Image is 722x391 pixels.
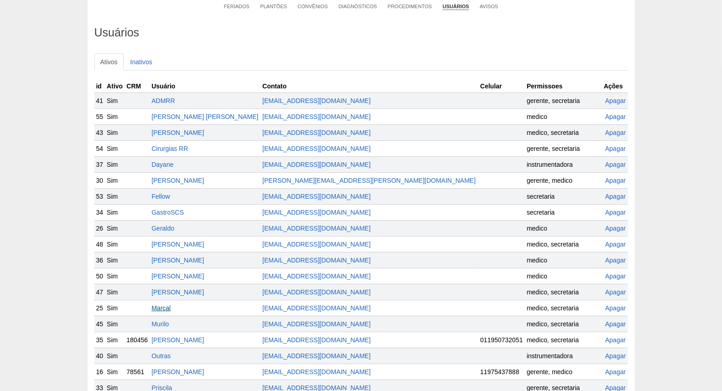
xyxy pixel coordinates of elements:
td: Sim [105,124,125,140]
td: medico, secretaria [525,124,602,140]
td: Sim [105,316,125,332]
td: 180456 [125,332,150,348]
a: [PERSON_NAME] [151,257,204,264]
a: [EMAIL_ADDRESS][DOMAIN_NAME] [262,161,370,168]
td: gerente, medico [525,364,602,380]
th: Contato [260,80,478,93]
a: Apagar [605,209,626,216]
td: medico [525,108,602,124]
td: Sim [105,108,125,124]
a: [EMAIL_ADDRESS][DOMAIN_NAME] [262,129,370,136]
a: [PERSON_NAME] [151,273,204,280]
th: Permissoes [525,80,602,93]
a: Apagar [605,241,626,248]
td: 26 [94,220,105,236]
a: Usuários [442,3,469,10]
td: Sim [105,172,125,188]
a: [EMAIL_ADDRESS][DOMAIN_NAME] [262,145,370,152]
a: Avisos [480,3,498,10]
td: medico [525,268,602,284]
td: 011950732051 [478,332,525,348]
td: 50 [94,268,105,284]
a: Apagar [605,225,626,232]
a: [EMAIL_ADDRESS][DOMAIN_NAME] [262,193,370,200]
a: [EMAIL_ADDRESS][DOMAIN_NAME] [262,352,370,360]
td: 25 [94,300,105,316]
td: Sim [105,284,125,300]
a: [EMAIL_ADDRESS][DOMAIN_NAME] [262,304,370,312]
th: Usuário [150,80,260,93]
td: 11975437888 [478,364,525,380]
td: gerente, secretaria [525,140,602,156]
td: Sim [105,268,125,284]
td: medico, secretaria [525,284,602,300]
td: Sim [105,252,125,268]
a: [EMAIL_ADDRESS][DOMAIN_NAME] [262,113,370,120]
td: medico [525,220,602,236]
a: Cirurgias RR [151,145,188,152]
th: Ações [602,80,628,93]
a: Apagar [605,113,626,120]
a: Apagar [605,320,626,328]
a: Apagar [605,161,626,168]
td: gerente, medico [525,172,602,188]
td: medico, secretaria [525,300,602,316]
td: 54 [94,140,105,156]
th: Celular [478,80,525,93]
td: secretaria [525,188,602,204]
a: Geraldo [151,225,174,232]
td: Sim [105,93,125,108]
td: Sim [105,236,125,252]
a: [PERSON_NAME] [151,368,204,376]
td: Sim [105,220,125,236]
td: 41 [94,93,105,108]
a: Convênios [298,3,328,10]
a: [EMAIL_ADDRESS][DOMAIN_NAME] [262,209,370,216]
td: medico, secretaria [525,316,602,332]
td: 45 [94,316,105,332]
td: instrumentadora [525,348,602,364]
th: CRM [125,80,150,93]
a: Fellow [151,193,170,200]
a: Apagar [605,288,626,296]
a: [PERSON_NAME] [151,288,204,296]
a: Apagar [605,129,626,136]
a: [EMAIL_ADDRESS][DOMAIN_NAME] [262,225,370,232]
td: Sim [105,156,125,172]
a: Plantões [260,3,287,10]
td: instrumentadora [525,156,602,172]
a: Apagar [605,97,626,104]
a: [PERSON_NAME] [151,177,204,184]
td: Sim [105,300,125,316]
a: [PERSON_NAME][EMAIL_ADDRESS][PERSON_NAME][DOMAIN_NAME] [262,177,476,184]
td: Sim [105,348,125,364]
h1: Usuários [94,27,628,38]
a: ADMRR [151,97,175,104]
a: Ativos [94,53,124,71]
td: Sim [105,332,125,348]
a: [PERSON_NAME] [151,336,204,344]
a: Diagnósticos [338,3,377,10]
td: Sim [105,204,125,220]
a: [PERSON_NAME] [151,241,204,248]
td: 34 [94,204,105,220]
a: Feriados [224,3,249,10]
a: [PERSON_NAME] [151,129,204,136]
td: 16 [94,364,105,380]
th: Ativo [105,80,125,93]
td: 48 [94,236,105,252]
td: 37 [94,156,105,172]
td: medico [525,252,602,268]
a: Marcal [151,304,171,312]
td: medico, secretaria [525,236,602,252]
td: 53 [94,188,105,204]
th: id [94,80,105,93]
a: [EMAIL_ADDRESS][DOMAIN_NAME] [262,288,370,296]
a: Apagar [605,273,626,280]
a: GastroSCS [151,209,184,216]
a: Procedimentos [388,3,432,10]
a: [EMAIL_ADDRESS][DOMAIN_NAME] [262,368,370,376]
a: Apagar [605,352,626,360]
td: 47 [94,284,105,300]
a: Apagar [605,145,626,152]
